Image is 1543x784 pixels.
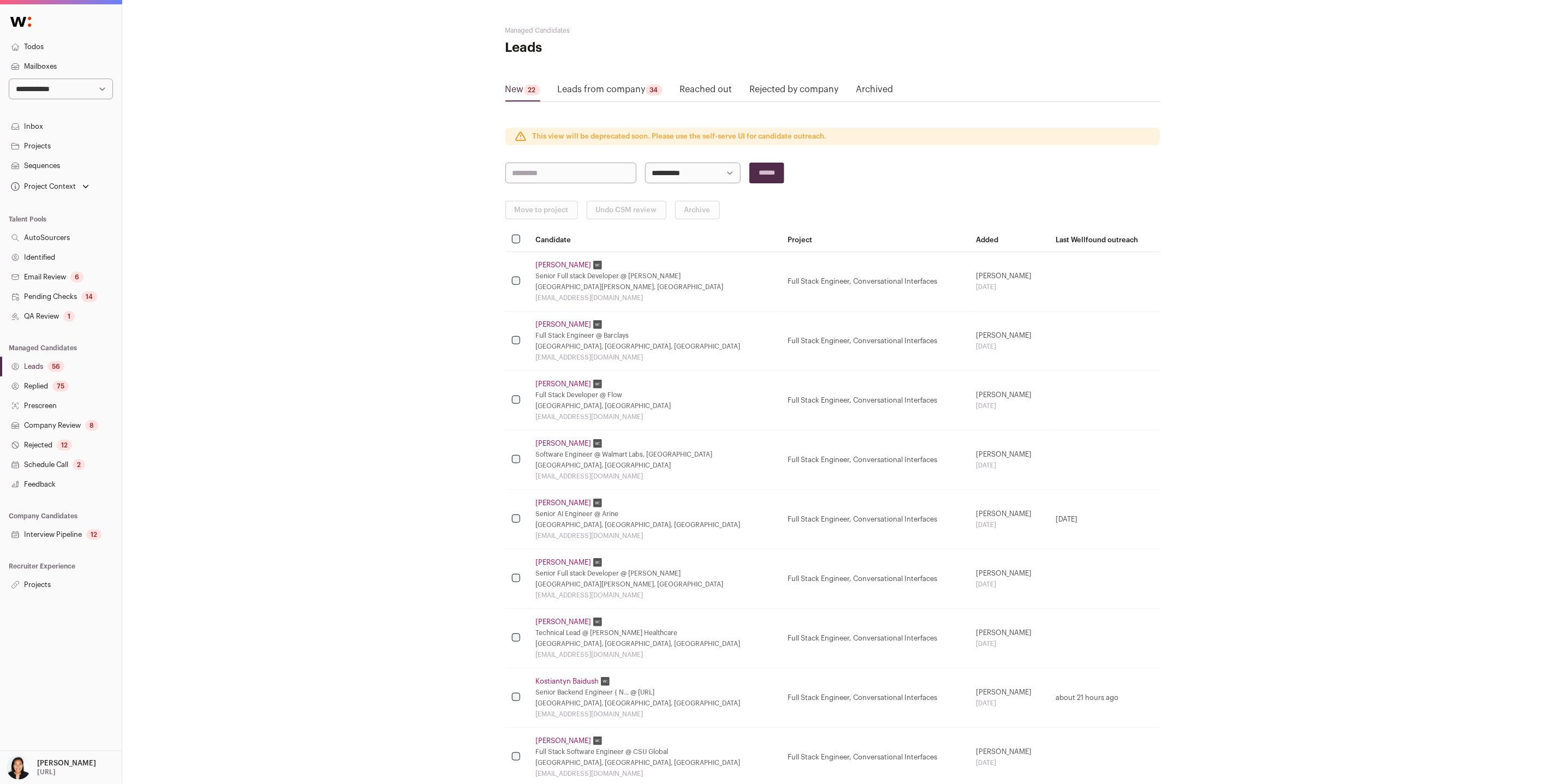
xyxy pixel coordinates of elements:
[535,699,775,708] div: [GEOGRAPHIC_DATA], [GEOGRAPHIC_DATA], [GEOGRAPHIC_DATA]
[535,450,775,459] div: Software Engineer @ Walmart Labs, [GEOGRAPHIC_DATA]
[535,650,775,659] div: [EMAIL_ADDRESS][DOMAIN_NAME]
[535,272,775,280] div: Senior Full stack Developer @ [PERSON_NAME]
[782,430,970,489] td: Full Stack Engineer, Conversational Interfaces
[750,83,839,100] a: Rejected by company
[535,769,775,778] div: [EMAIL_ADDRESS][DOMAIN_NAME]
[976,342,1043,351] div: [DATE]
[535,758,775,767] div: [GEOGRAPHIC_DATA], [GEOGRAPHIC_DATA], [GEOGRAPHIC_DATA]
[535,353,775,362] div: [EMAIL_ADDRESS][DOMAIN_NAME]
[535,320,591,329] a: [PERSON_NAME]
[970,608,1050,668] td: [PERSON_NAME]
[505,26,724,35] h2: Managed Candidates
[856,83,893,100] a: Archived
[535,580,775,589] div: [GEOGRAPHIC_DATA][PERSON_NAME], [GEOGRAPHIC_DATA]
[505,39,724,57] h1: Leads
[976,402,1043,410] div: [DATE]
[535,677,599,686] a: Kostiantyn Baidush
[535,618,591,626] a: [PERSON_NAME]
[535,591,775,600] div: [EMAIL_ADDRESS][DOMAIN_NAME]
[73,459,85,470] div: 2
[535,461,775,470] div: [GEOGRAPHIC_DATA], [GEOGRAPHIC_DATA]
[535,558,591,567] a: [PERSON_NAME]
[782,370,970,430] td: Full Stack Engineer, Conversational Interfaces
[970,311,1050,370] td: [PERSON_NAME]
[535,283,775,291] div: [GEOGRAPHIC_DATA][PERSON_NAME], [GEOGRAPHIC_DATA]
[535,531,775,540] div: [EMAIL_ADDRESS][DOMAIN_NAME]
[782,489,970,549] td: Full Stack Engineer, Conversational Interfaces
[535,639,775,648] div: [GEOGRAPHIC_DATA], [GEOGRAPHIC_DATA], [GEOGRAPHIC_DATA]
[7,756,31,780] img: 13709957-medium_jpg
[535,520,775,529] div: [GEOGRAPHIC_DATA], [GEOGRAPHIC_DATA], [GEOGRAPHIC_DATA]
[535,747,775,756] div: Full Stack Software Engineer @ CSU Global
[976,639,1043,648] div: [DATE]
[535,569,775,578] div: Senior Full stack Developer @ [PERSON_NAME]
[9,182,76,191] div: Project Context
[85,420,98,431] div: 8
[535,472,775,481] div: [EMAIL_ADDRESS][DOMAIN_NAME]
[37,768,56,776] p: [URL]
[976,580,1043,589] div: [DATE]
[782,608,970,668] td: Full Stack Engineer, Conversational Interfaces
[680,83,732,100] a: Reached out
[535,710,775,719] div: [EMAIL_ADDRESS][DOMAIN_NAME]
[558,83,663,100] a: Leads from company
[1050,228,1160,252] th: Last Wellfound outreach
[976,758,1043,767] div: [DATE]
[535,391,775,399] div: Full Stack Developer @ Flow
[976,283,1043,291] div: [DATE]
[1050,489,1160,549] td: [DATE]
[646,85,663,95] div: 34
[52,381,69,392] div: 75
[970,549,1050,608] td: [PERSON_NAME]
[4,11,37,33] img: Wellfound
[535,380,591,388] a: [PERSON_NAME]
[976,461,1043,470] div: [DATE]
[533,132,827,141] p: This view will be deprecated soon. Please use the self-serve UI for candidate outreach.
[535,412,775,421] div: [EMAIL_ADDRESS][DOMAIN_NAME]
[9,179,91,194] button: Open dropdown
[535,261,591,270] a: [PERSON_NAME]
[535,688,775,697] div: Senior Backend Engineer { N... @ [URL]
[782,311,970,370] td: Full Stack Engineer, Conversational Interfaces
[782,228,970,252] th: Project
[535,737,591,745] a: [PERSON_NAME]
[782,549,970,608] td: Full Stack Engineer, Conversational Interfaces
[1050,668,1160,727] td: about 21 hours ago
[535,402,775,410] div: [GEOGRAPHIC_DATA], [GEOGRAPHIC_DATA]
[970,370,1050,430] td: [PERSON_NAME]
[970,252,1050,311] td: [PERSON_NAME]
[970,668,1050,727] td: [PERSON_NAME]
[976,699,1043,708] div: [DATE]
[782,252,970,311] td: Full Stack Engineer, Conversational Interfaces
[535,499,591,507] a: [PERSON_NAME]
[535,510,775,518] div: Senior AI Engineer @ Arine
[57,440,72,451] div: 12
[535,331,775,340] div: Full Stack Engineer @ Barclays
[529,228,781,252] th: Candidate
[37,759,96,768] p: [PERSON_NAME]
[86,529,102,540] div: 12
[535,294,775,302] div: [EMAIL_ADDRESS][DOMAIN_NAME]
[505,83,540,100] a: New
[63,311,75,322] div: 1
[970,430,1050,489] td: [PERSON_NAME]
[976,520,1043,529] div: [DATE]
[970,489,1050,549] td: [PERSON_NAME]
[4,756,98,780] button: Open dropdown
[782,668,970,727] td: Full Stack Engineer, Conversational Interfaces
[81,291,97,302] div: 14
[535,342,775,351] div: [GEOGRAPHIC_DATA], [GEOGRAPHIC_DATA], [GEOGRAPHIC_DATA]
[47,361,64,372] div: 56
[970,228,1050,252] th: Added
[524,85,540,95] div: 22
[535,439,591,448] a: [PERSON_NAME]
[70,272,84,283] div: 6
[535,629,775,637] div: Technical Lead @ [PERSON_NAME] Healthcare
